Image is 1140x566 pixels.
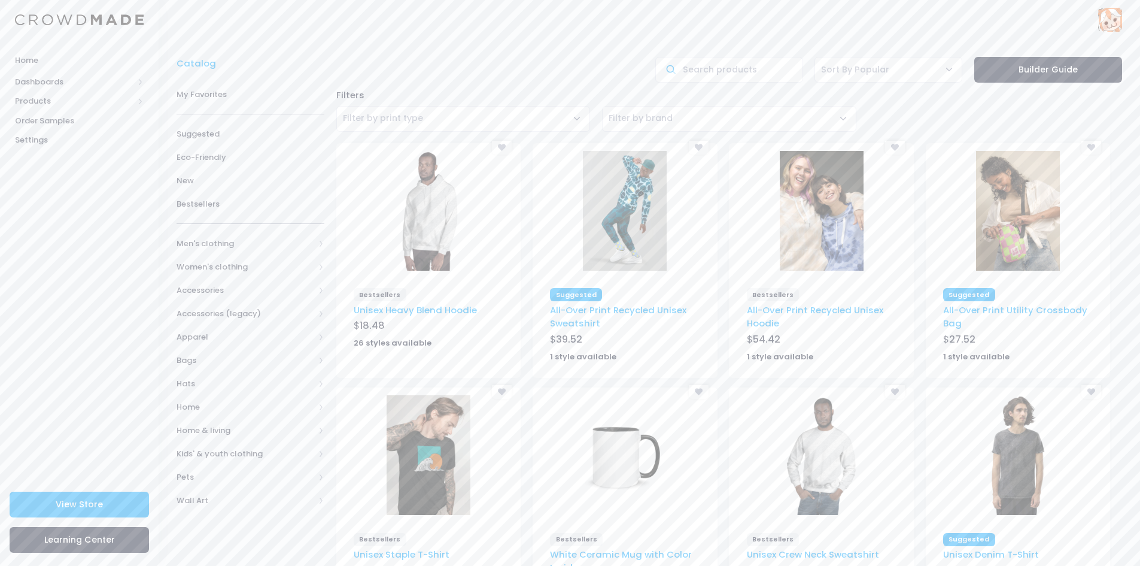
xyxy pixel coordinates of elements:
span: View Store [56,498,103,510]
a: New [177,169,324,192]
span: Filter by print type [336,106,591,132]
span: Filter by brand [609,112,673,125]
strong: 1 style available [747,351,813,362]
a: Unisex Crew Neck Sweatshirt [747,548,879,561]
span: Suggested [550,288,602,301]
span: Bestsellers [354,288,406,301]
a: All-Over Print Recycled Unisex Hoodie [747,304,883,329]
div: $ [354,319,503,335]
strong: 1 style available [550,351,616,362]
span: Apparel [177,331,314,343]
span: Home [177,401,314,413]
span: Filter by print type [343,112,423,125]
span: Suggested [177,128,324,140]
strong: 1 style available [943,351,1010,362]
span: Bestsellers [747,288,799,301]
span: Kids' & youth clothing [177,448,314,460]
a: All-Over Print Utility Crossbody Bag [943,304,1087,329]
span: Accessories [177,284,314,296]
span: 39.52 [556,332,582,346]
span: Home & living [177,425,314,437]
span: Bestsellers [354,533,406,546]
span: 18.48 [360,319,385,332]
span: Learning Center [44,534,115,546]
span: Sort By Popular [821,63,889,76]
a: Unisex Staple T-Shirt [354,548,449,561]
img: Logo [15,14,144,26]
span: Bestsellers [177,198,324,210]
input: Search products [655,57,803,83]
span: Pets [177,471,314,483]
a: Catalog [177,57,222,70]
div: $ [747,332,896,349]
a: Builder Guide [974,57,1122,83]
span: Filter by brand [602,106,856,132]
span: My Favorites [177,89,324,101]
span: Suggested [943,533,995,546]
span: Wall Art [177,495,314,507]
span: Bestsellers [747,533,799,546]
span: Bestsellers [550,533,603,546]
a: Suggested [177,122,324,146]
img: User [1098,8,1122,32]
span: Home [15,55,144,66]
a: Learning Center [10,527,149,553]
span: 54.42 [753,332,780,346]
a: All-Over Print Recycled Unisex Sweatshirt [550,304,686,329]
span: Men's clothing [177,238,314,250]
span: Bags [177,355,314,367]
span: Eco-Friendly [177,152,324,164]
a: Unisex Denim T-Shirt [943,548,1039,561]
span: Hats [177,378,314,390]
a: Unisex Heavy Blend Hoodie [354,304,477,316]
span: Suggested [943,288,995,301]
strong: 26 styles available [354,337,431,349]
span: 27.52 [949,332,975,346]
div: Filters [330,89,1128,102]
span: Women's clothing [177,261,314,273]
span: Products [15,95,133,107]
a: Bestsellers [177,192,324,216]
span: Settings [15,134,144,146]
span: Order Samples [15,115,144,127]
span: Sort By Popular [814,57,962,83]
a: Eco-Friendly [177,146,324,169]
span: New [177,175,324,187]
span: Accessories (legacy) [177,308,314,320]
a: My Favorites [177,83,324,106]
div: $ [550,332,700,349]
div: $ [943,332,1093,349]
span: Dashboards [15,76,133,88]
a: View Store [10,492,149,517]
